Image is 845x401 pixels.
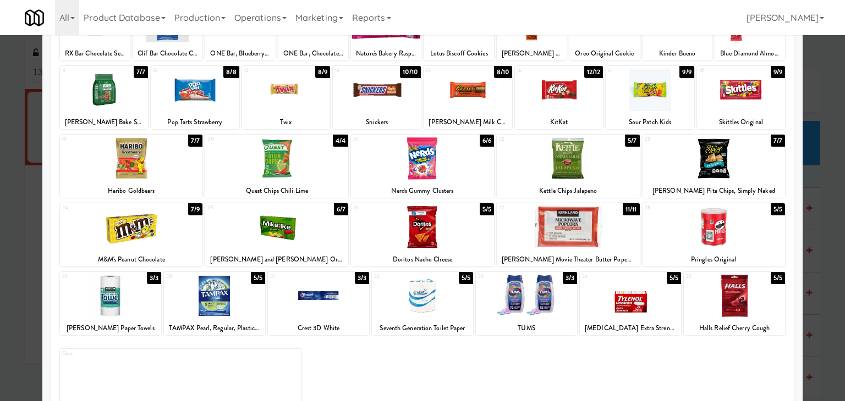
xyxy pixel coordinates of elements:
[205,203,348,266] div: 256/7[PERSON_NAME] and [PERSON_NAME] Original
[569,47,639,60] div: Oreo Original Cookie
[244,66,286,75] div: 13
[353,203,422,213] div: 26
[60,135,203,198] div: 197/7Haribo Goldbears
[497,203,640,266] div: 2711/11[PERSON_NAME] Movie Theater Butter Popcorn
[351,253,494,266] div: Doritos Nacho Cheese
[580,321,681,335] div: [MEDICAL_DATA] Extra Strength
[517,66,559,75] div: 16
[242,115,330,129] div: Twix
[207,184,347,198] div: Quest Chips Chili Lime
[334,203,348,215] div: 6/7
[205,253,348,266] div: [PERSON_NAME] and [PERSON_NAME] Original
[424,66,512,129] div: 158/10[PERSON_NAME] Milk Chocolate Peanut Butter
[425,115,510,129] div: [PERSON_NAME] Milk Chocolate Peanut Butter
[333,66,421,129] div: 1410/10Snickers
[480,135,494,147] div: 6/6
[717,47,783,60] div: Blue Diamond Almonds Smokehouse
[480,203,494,215] div: 5/5
[643,184,786,198] div: [PERSON_NAME] Pita Chips, Simply Naked
[644,184,784,198] div: [PERSON_NAME] Pita Chips, Simply Naked
[771,272,785,284] div: 5/5
[667,272,681,284] div: 5/5
[771,66,785,78] div: 9/9
[697,115,785,129] div: Skittles Original
[60,184,203,198] div: Haribo Goldbears
[497,253,640,266] div: [PERSON_NAME] Movie Theater Butter Popcorn
[25,8,44,27] img: Micromart
[643,203,786,266] div: 285/5Pringles Original
[476,272,577,335] div: 333/3TUMS
[153,66,195,75] div: 12
[270,272,319,281] div: 31
[188,135,202,147] div: 7/7
[205,135,348,198] div: 204/4Quest Chips Chili Lime
[571,47,638,60] div: Oreo Original Cookie
[60,115,148,129] div: [PERSON_NAME] Bake Shop Tiny Chocolate Chip Cookies
[478,272,526,281] div: 33
[643,47,712,60] div: Kinder Bueno
[207,47,273,60] div: ONE Bar, Blueberry Cobbler
[62,349,181,358] div: Extra
[581,321,679,335] div: [MEDICAL_DATA] Extra Strength
[606,115,694,129] div: Sour Patch Kids
[497,47,567,60] div: [PERSON_NAME] Toast Chee Peanut Butter
[497,184,640,198] div: Kettle Chips Jalapeno
[151,115,239,129] div: Pop Tarts Strawberry
[425,47,492,60] div: Lotus Biscoff Cookies
[353,184,492,198] div: Nerds Gummy Clusters
[426,66,468,75] div: 15
[424,47,493,60] div: Lotus Biscoff Cookies
[515,115,603,129] div: KitKat
[333,115,421,129] div: Snickers
[372,272,473,335] div: 325/5Seventh Generation Toilet Paper
[205,184,348,198] div: Quest Chips Chili Lime
[685,321,783,335] div: Halls Relief Cherry Cough
[62,135,131,144] div: 19
[699,115,783,129] div: Skittles Original
[517,115,601,129] div: KitKat
[584,66,603,78] div: 12/12
[268,321,369,335] div: Crest 3D White
[207,253,347,266] div: [PERSON_NAME] and [PERSON_NAME] Original
[563,272,577,284] div: 3/3
[355,272,369,284] div: 3/3
[515,66,603,129] div: 1612/12KitKat
[684,272,785,335] div: 355/5Halls Relief Cherry Cough
[62,115,146,129] div: [PERSON_NAME] Bake Shop Tiny Chocolate Chip Cookies
[134,47,201,60] div: Clif Bar Chocolate Chip
[333,135,348,147] div: 4/4
[374,272,422,281] div: 32
[62,47,128,60] div: RX Bar Chocolate Sea Salt
[280,47,347,60] div: ONE Bar, Chocolate Peanut Butter Cup
[147,272,161,284] div: 3/3
[499,203,568,213] div: 27
[644,253,784,266] div: Pringles Original
[152,115,237,129] div: Pop Tarts Strawberry
[244,115,328,129] div: Twix
[62,253,201,266] div: M&M's Peanut Chocolate
[207,203,277,213] div: 25
[478,321,575,335] div: TUMS
[223,66,239,78] div: 8/8
[62,184,201,198] div: Haribo Goldbears
[151,66,239,129] div: 128/8Pop Tarts Strawberry
[580,272,681,335] div: 345/5[MEDICAL_DATA] Extra Strength
[400,66,421,78] div: 10/10
[679,66,694,78] div: 9/9
[351,184,494,198] div: Nerds Gummy Clusters
[133,47,202,60] div: Clif Bar Chocolate Chip
[645,203,714,213] div: 28
[134,66,148,78] div: 7/7
[697,66,785,129] div: 189/9Skittles Original
[207,135,277,144] div: 20
[205,47,275,60] div: ONE Bar, Blueberry Cobbler
[643,253,786,266] div: Pringles Original
[498,253,638,266] div: [PERSON_NAME] Movie Theater Butter Popcorn
[582,272,630,281] div: 34
[498,184,638,198] div: Kettle Chips Jalapeno
[606,66,694,129] div: 179/9Sour Patch Kids
[60,47,130,60] div: RX Bar Chocolate Sea Salt
[608,66,650,75] div: 17
[62,66,104,75] div: 11
[251,272,265,284] div: 5/5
